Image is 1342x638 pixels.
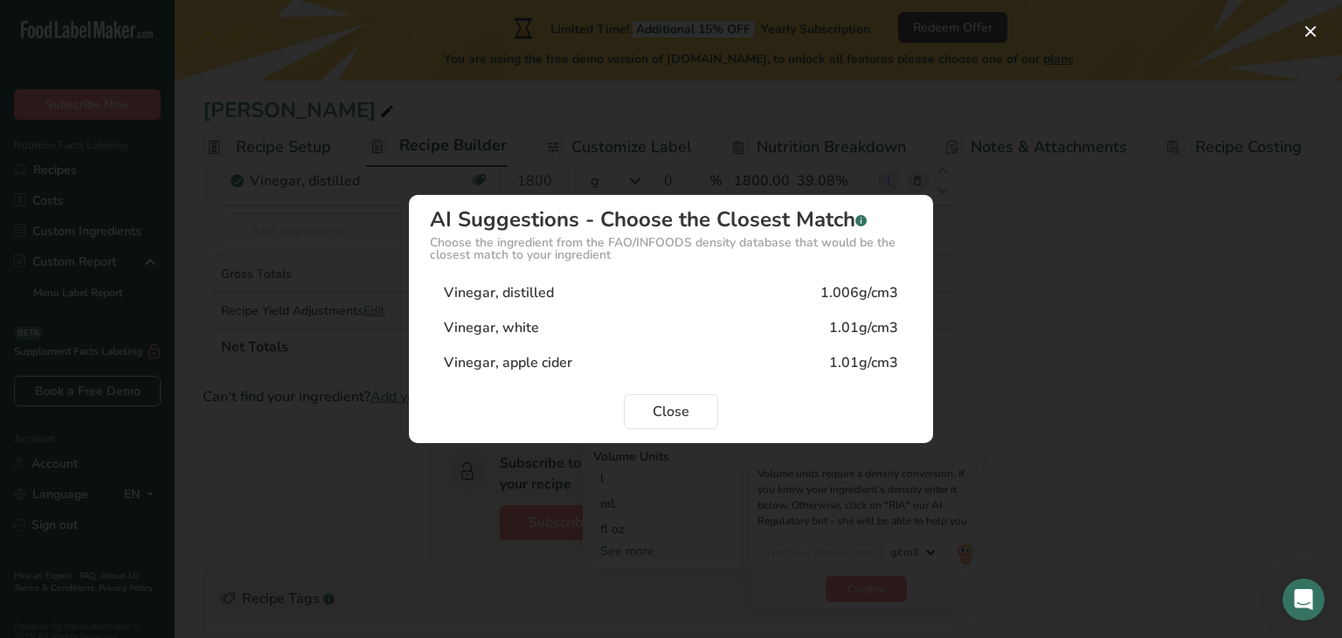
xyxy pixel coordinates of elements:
[829,317,898,338] div: 1.01g/cm3
[653,401,689,422] span: Close
[444,317,539,338] div: Vinegar, white
[1283,579,1325,621] div: Open Intercom Messenger
[430,237,912,261] div: Choose the ingredient from the FAO/INFOODS density database that would be the closest match to yo...
[430,209,912,230] div: AI Suggestions - Choose the Closest Match
[444,352,572,373] div: Vinegar, apple cider
[444,282,554,303] div: Vinegar, distilled
[624,394,718,429] button: Close
[820,282,898,303] div: 1.006g/cm3
[829,352,898,373] div: 1.01g/cm3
